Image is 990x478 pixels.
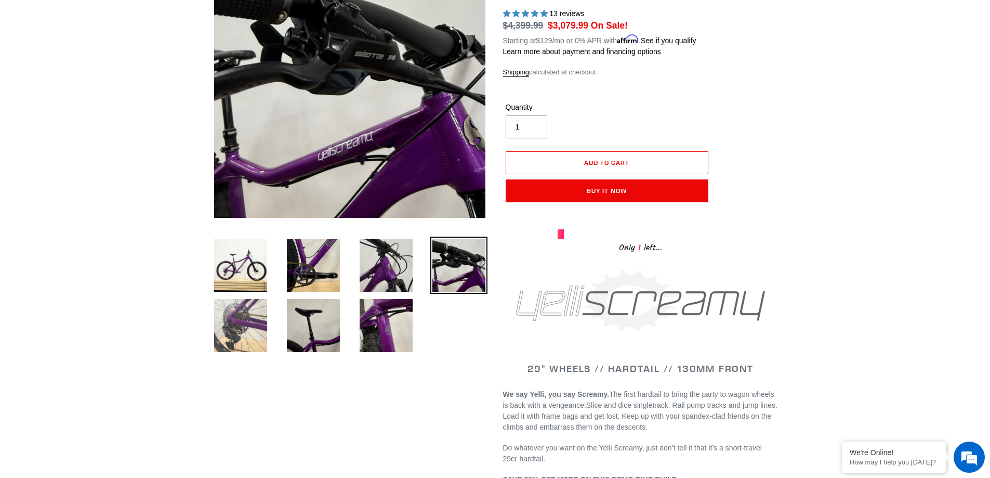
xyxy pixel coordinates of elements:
img: d_696896380_company_1647369064580_696896380 [33,52,59,78]
span: 5.00 stars [503,9,550,18]
a: Learn more about payment and financing options [503,47,661,56]
span: The first hardtail to bring the party to wagon wheels is back with a vengeance. [503,390,774,409]
img: Load image into Gallery viewer, DEMO BIKE: YELLI SCREAMY - Purple Haze - Large (Complete Bike) #43 [212,297,269,354]
button: Buy it now [506,179,708,202]
button: Add to cart [506,151,708,174]
span: 13 reviews [549,9,584,18]
span: On Sale! [591,19,628,32]
a: See if you qualify - Learn more about Affirm Financing (opens in modal) [641,36,696,45]
span: Add to cart [584,159,629,166]
div: Chat with us now [70,58,190,72]
span: $3,079.99 [548,20,588,31]
img: Load image into Gallery viewer, DEMO BIKE: YELLI SCREAMY - Purple Haze - Large (Complete Bike) #43 [430,237,487,294]
span: $129 [536,36,552,45]
span: 1 [635,241,644,254]
div: Minimize live chat window [170,5,195,30]
p: Starting at /mo or 0% APR with . [503,33,696,46]
div: We're Online! [850,448,938,457]
img: Load image into Gallery viewer, DEMO BIKE: YELLI SCREAMY - Purple Haze - Large (Complete Bike) #43 [358,297,415,354]
s: $4,399.99 [503,20,544,31]
p: Slice and dice singletrack. Rail pump tracks and jump lines. Load it with frame bags and get lost... [503,389,778,433]
img: Load image into Gallery viewer, DEMO BIKE: YELLI SCREAMY - Purple Haze - Large (Complete Bike) #43 [212,237,269,294]
textarea: Type your message and hit 'Enter' [5,284,198,320]
img: Load image into Gallery viewer, DEMO BIKE: YELLI SCREAMY - Purple Haze - Large (Complete Bike) #43 [285,297,342,354]
span: Do whatever you want on the Yelli Screamy, just don’t tell it that it’s a short-travel 29er hardt... [503,444,762,463]
label: Quantity [506,102,604,113]
p: How may I help you today? [850,458,938,466]
span: We're online! [60,131,143,236]
img: Load image into Gallery viewer, DEMO BIKE: YELLI SCREAMY - Purple Haze - Large (Complete Bike) #43 [285,237,342,294]
span: Affirm [617,35,639,44]
a: Shipping [503,68,530,77]
div: Only left... [558,239,724,255]
span: 29" WHEELS // HARDTAIL // 130MM FRONT [527,363,754,374]
img: Load image into Gallery viewer, DEMO BIKE: YELLI SCREAMY - Purple Haze - Large (Complete Bike) #43 [358,237,415,294]
div: Navigation go back [11,57,27,73]
div: calculated at checkout. [503,67,778,77]
b: We say Yelli, you say Screamy. [503,390,610,398]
